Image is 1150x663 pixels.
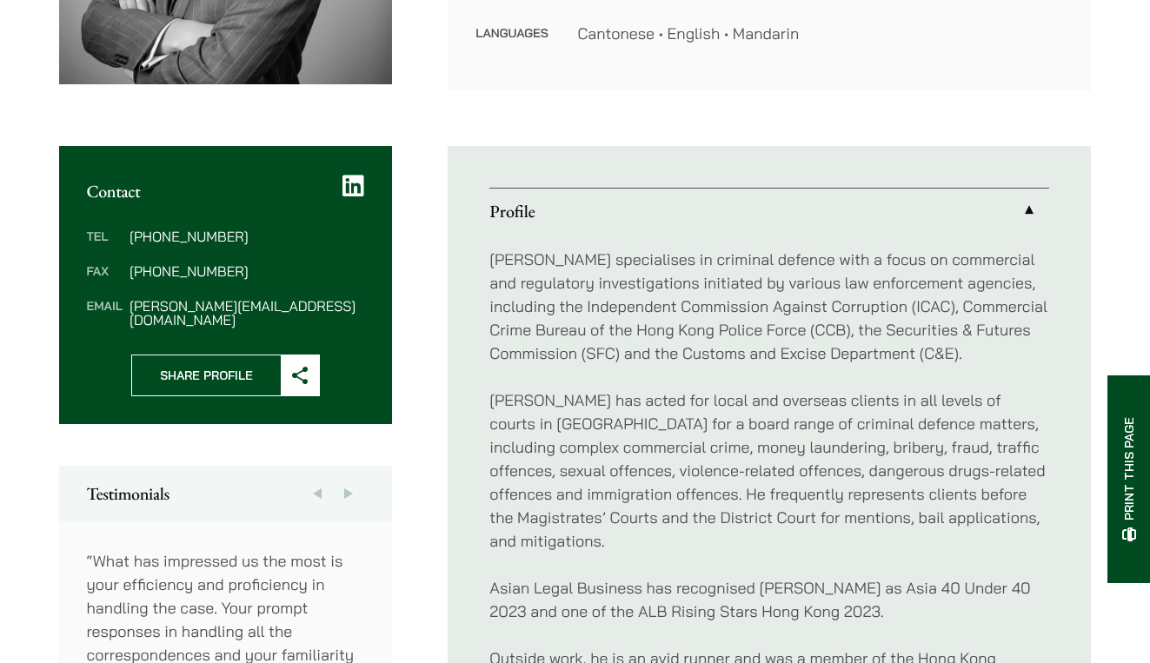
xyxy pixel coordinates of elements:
[475,22,549,45] dt: Languages
[489,248,1049,365] p: [PERSON_NAME] specialises in criminal defence with a focus on commercial and regulatory investiga...
[87,229,123,264] dt: Tel
[130,299,364,327] dd: [PERSON_NAME][EMAIL_ADDRESS][DOMAIN_NAME]
[489,576,1049,623] p: Asian Legal Business has recognised [PERSON_NAME] as Asia 40 Under 40 2023 and one of the ALB Ris...
[87,181,365,202] h2: Contact
[130,264,364,278] dd: [PHONE_NUMBER]
[333,466,364,521] button: Next
[342,174,364,198] a: LinkedIn
[130,229,364,243] dd: [PHONE_NUMBER]
[489,189,1049,234] a: Profile
[132,355,281,395] span: Share Profile
[131,355,320,396] button: Share Profile
[577,22,1063,45] dd: Cantonese • English • Mandarin
[87,483,365,504] h2: Testimonials
[87,264,123,299] dt: Fax
[489,388,1049,553] p: [PERSON_NAME] has acted for local and overseas clients in all levels of courts in [GEOGRAPHIC_DAT...
[87,299,123,327] dt: Email
[302,466,333,521] button: Previous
